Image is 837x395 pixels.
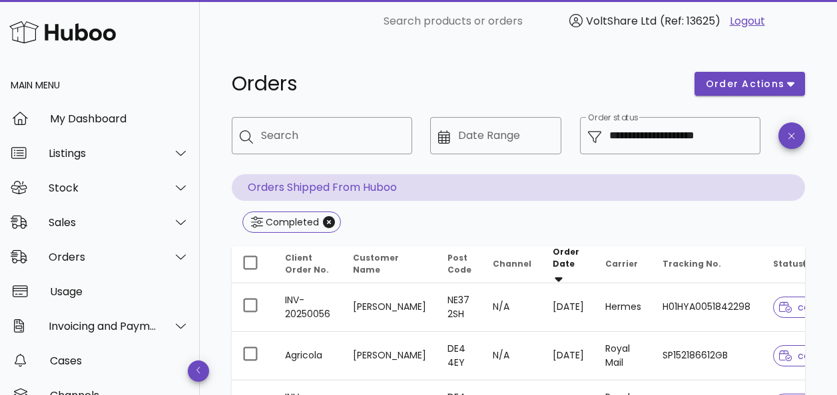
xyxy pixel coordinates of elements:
td: Agricola [274,332,342,380]
span: Channel [493,258,531,269]
div: Listings [49,147,157,160]
div: My Dashboard [50,112,189,125]
span: Tracking No. [663,258,721,269]
h1: Orders [232,72,679,96]
span: Post Code [447,252,471,275]
span: Customer Name [353,252,399,275]
td: H01HYA0051842298 [652,283,762,332]
label: Order status [588,113,638,123]
div: Sales [49,216,157,229]
td: [DATE] [542,332,595,380]
div: Invoicing and Payments [49,320,157,332]
th: Carrier [595,246,652,283]
span: Carrier [605,258,638,269]
th: Channel [482,246,542,283]
td: [PERSON_NAME] [342,332,437,380]
div: Completed [263,215,319,229]
td: SP152186612GB [652,332,762,380]
td: NE37 2SH [437,283,482,332]
a: Logout [730,13,765,29]
span: Client Order No. [285,252,329,275]
span: Order Date [553,246,579,269]
div: Orders [49,251,157,263]
td: DE4 4EY [437,332,482,380]
th: Customer Name [342,246,437,283]
th: Tracking No. [652,246,762,283]
span: (Ref: 13625) [660,13,720,29]
td: Royal Mail [595,332,652,380]
span: order actions [705,77,785,91]
div: Stock [49,182,157,194]
td: Hermes [595,283,652,332]
td: N/A [482,283,542,332]
span: VoltShare Ltd [586,13,657,29]
td: [DATE] [542,283,595,332]
th: Client Order No. [274,246,342,283]
th: Order Date: Sorted descending. Activate to remove sorting. [542,246,595,283]
img: Huboo Logo [9,18,116,47]
div: Cases [50,354,189,367]
span: Status [773,258,813,269]
button: Close [323,216,335,228]
div: Usage [50,285,189,298]
td: INV-20250056 [274,283,342,332]
td: [PERSON_NAME] [342,283,437,332]
p: Orders Shipped From Huboo [232,174,805,201]
td: N/A [482,332,542,380]
th: Post Code [437,246,482,283]
button: order actions [695,72,805,96]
